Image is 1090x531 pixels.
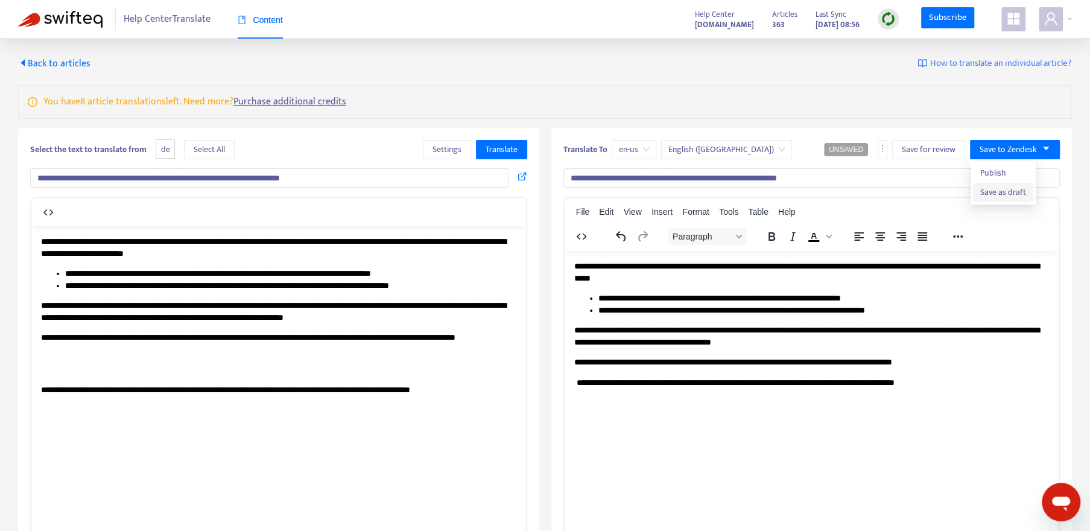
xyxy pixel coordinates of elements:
[576,207,590,217] span: File
[772,18,785,31] strong: 363
[124,8,211,31] span: Help Center Translate
[761,228,781,245] button: Bold
[672,232,731,241] span: Paragraph
[651,207,673,217] span: Insert
[599,207,613,217] span: Edit
[829,145,863,154] span: UNSAVED
[43,95,346,109] p: You have 8 article translations left. Need more?
[881,11,896,27] img: sync.dc5367851b00ba804db3.png
[869,228,890,245] button: Align center
[695,8,735,21] span: Help Center
[1006,11,1021,26] span: appstore
[772,8,797,21] span: Articles
[719,207,739,217] span: Tools
[947,228,968,245] button: Reveal or hide additional toolbar items
[902,143,955,156] span: Save for review
[778,207,796,217] span: Help
[917,59,927,68] img: image-link
[890,228,911,245] button: Align right
[486,143,518,156] span: Translate
[803,228,833,245] div: Text color Black
[156,139,175,159] span: de
[238,16,246,24] span: book
[563,142,607,156] b: Translate To
[18,56,90,72] span: Back to articles
[623,207,641,217] span: View
[668,141,785,159] span: English (USA)
[30,142,147,156] b: Select the text to translate from
[28,95,37,107] span: info-circle
[1044,11,1058,26] span: user
[748,207,768,217] span: Table
[980,186,1026,199] span: Save as draft
[782,228,802,245] button: Italic
[18,58,28,68] span: caret-left
[667,228,746,245] button: Block Paragraph
[816,18,860,31] strong: [DATE] 08:56
[816,8,846,21] span: Last Sync
[433,143,461,156] span: Settings
[1042,144,1050,153] span: caret-down
[930,57,1072,71] span: How to translate an individual article?
[892,140,965,159] button: Save for review
[921,7,974,29] a: Subscribe
[18,11,103,28] img: Swifteq
[980,143,1037,156] span: Save to Zendesk
[682,207,709,217] span: Format
[848,228,869,245] button: Align left
[1042,483,1080,521] iframe: Schaltfläche zum Öffnen des Messaging-Fensters
[970,140,1060,159] button: Save to Zendeskcaret-down
[695,18,754,31] strong: [DOMAIN_NAME]
[695,17,754,31] a: [DOMAIN_NAME]
[878,144,887,153] span: more
[619,141,649,159] span: en-us
[632,228,652,245] button: Redo
[476,140,527,159] button: Translate
[184,140,235,159] button: Select All
[610,228,631,245] button: Undo
[980,167,1026,180] span: Publish
[878,140,887,159] button: more
[194,143,225,156] span: Select All
[233,94,346,110] a: Purchase additional credits
[911,228,932,245] button: Justify
[917,57,1072,71] a: How to translate an individual article?
[238,15,283,25] span: Content
[423,140,471,159] button: Settings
